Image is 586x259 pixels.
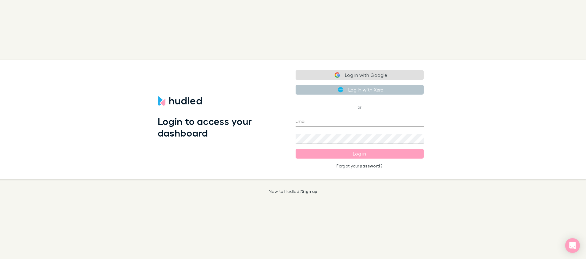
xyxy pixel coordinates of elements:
button: Log in [296,149,424,159]
p: Forgot your ? [296,163,424,168]
a: password [360,163,380,168]
h1: Login to access your dashboard [158,115,286,139]
p: New to Hudled? [269,189,318,194]
a: Sign up [302,189,317,194]
div: Open Intercom Messenger [565,238,580,253]
button: Log in with Google [296,70,424,80]
img: Xero's logo [338,87,343,92]
button: Log in with Xero [296,85,424,95]
img: Google logo [335,72,340,78]
img: Hudled's Logo [158,96,202,106]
